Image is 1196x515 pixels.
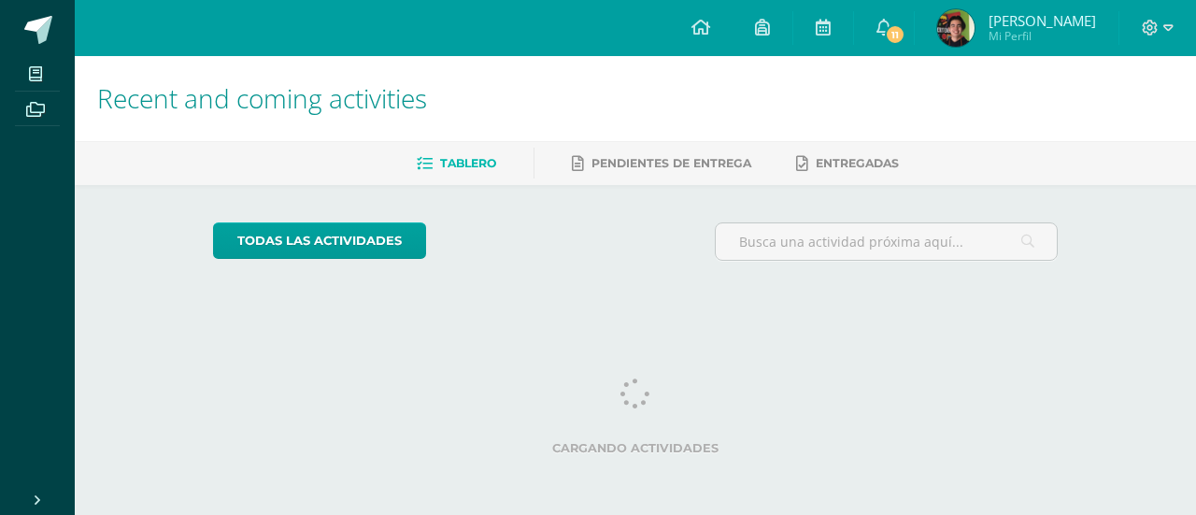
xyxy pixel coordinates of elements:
img: b1b5c3d4f8297bb08657cb46f4e7b43e.png [937,9,975,47]
a: Tablero [417,149,496,179]
span: Recent and coming activities [97,80,427,116]
a: todas las Actividades [213,222,426,259]
span: Pendientes de entrega [591,156,751,170]
span: 11 [884,24,904,45]
span: [PERSON_NAME] [989,11,1096,30]
a: Entregadas [796,149,899,179]
span: Mi Perfil [989,28,1096,44]
label: Cargando actividades [213,441,1059,455]
input: Busca una actividad próxima aquí... [716,223,1058,260]
span: Tablero [440,156,496,170]
span: Entregadas [816,156,899,170]
a: Pendientes de entrega [572,149,751,179]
